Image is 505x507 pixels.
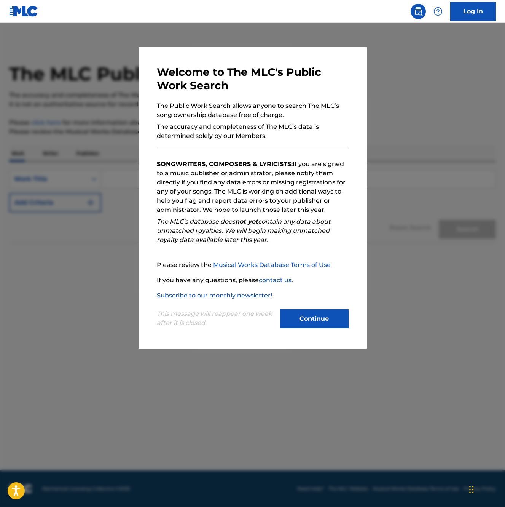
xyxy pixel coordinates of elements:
[280,309,349,328] button: Continue
[9,6,38,17] img: MLC Logo
[469,478,474,501] div: Drag
[157,66,349,92] h3: Welcome to The MLC's Public Work Search
[235,218,258,225] strong: not yet
[157,309,276,328] p: This message will reappear one week after it is closed.
[157,261,349,270] p: Please review the
[450,2,496,21] a: Log In
[157,122,349,141] p: The accuracy and completeness of The MLC’s data is determined solely by our Members.
[157,218,331,243] em: The MLC’s database does contain any data about unmatched royalties. We will begin making unmatche...
[157,160,349,214] p: If you are signed to a music publisher or administrator, please notify them directly if you find ...
[430,4,446,19] div: Help
[157,292,272,299] a: Subscribe to our monthly newsletter!
[411,4,426,19] a: Public Search
[414,7,423,16] img: search
[213,261,331,269] a: Musical Works Database Terms of Use
[467,470,505,507] iframe: Chat Widget
[433,7,443,16] img: help
[259,277,292,284] a: contact us
[157,276,349,285] p: If you have any questions, please .
[157,101,349,120] p: The Public Work Search allows anyone to search The MLC’s song ownership database free of charge.
[157,160,293,168] strong: SONGWRITERS, COMPOSERS & LYRICISTS:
